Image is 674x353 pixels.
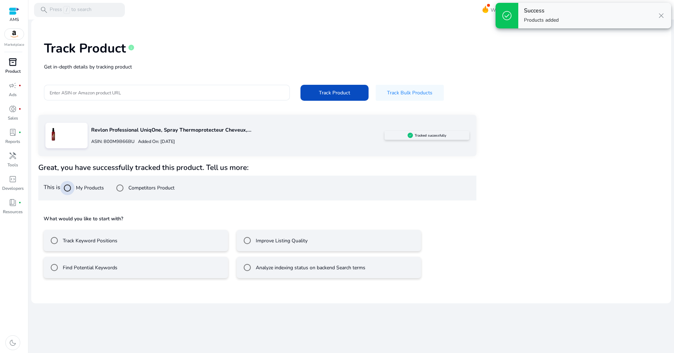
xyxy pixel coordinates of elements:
[415,133,446,138] h5: Tracked successfully
[134,138,175,145] p: Added On: [DATE]
[40,6,48,14] span: search
[387,89,432,96] span: Track Bulk Products
[4,42,24,48] p: Marketplace
[127,184,175,192] label: Competitors Product
[5,68,21,75] p: Product
[9,16,20,23] p: AMS
[91,126,384,134] p: Revlon Professional UniqOne, Spray Thermoprotecteur Cheveux,...
[45,126,61,142] img: 31KhpQS-rgL.jpg
[7,162,18,168] p: Tools
[18,201,21,204] span: fiber_manual_record
[491,4,518,16] span: What's New
[63,6,70,14] span: /
[501,10,513,21] span: check_circle
[9,338,17,347] span: dark_mode
[44,215,471,222] h5: What would you like to start with?
[524,17,559,24] p: Products added
[61,237,117,244] label: Track Keyword Positions
[18,131,21,134] span: fiber_manual_record
[50,6,92,14] p: Press to search
[2,185,24,192] p: Developers
[9,92,17,98] p: Ads
[9,105,17,113] span: donut_small
[44,63,658,71] p: Get in-depth details by tracking product
[8,115,18,121] p: Sales
[91,138,134,145] p: ASIN: B00M9B66BU
[44,41,126,56] h1: Track Product
[3,209,23,215] p: Resources
[9,151,17,160] span: handyman
[128,44,135,51] span: info
[5,138,20,145] p: Reports
[38,163,476,172] h4: Great, you have successfully tracked this product. Tell us more:
[9,175,17,183] span: code_blocks
[38,176,476,200] div: This is
[376,85,444,101] button: Track Bulk Products
[408,133,413,138] img: sellerapp_active
[61,264,117,271] label: Find Potential Keywords
[5,29,24,39] img: amazon.svg
[18,107,21,110] span: fiber_manual_record
[319,89,350,96] span: Track Product
[300,85,369,101] button: Track Product
[9,128,17,137] span: lab_profile
[74,184,104,192] label: My Products
[524,7,559,14] h4: Success
[18,84,21,87] span: fiber_manual_record
[9,81,17,90] span: campaign
[254,237,308,244] label: Improve Listing Quality
[9,58,17,66] span: inventory_2
[9,198,17,207] span: book_4
[657,11,665,20] span: close
[254,264,365,271] label: Analyze indexing status on backend Search terms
